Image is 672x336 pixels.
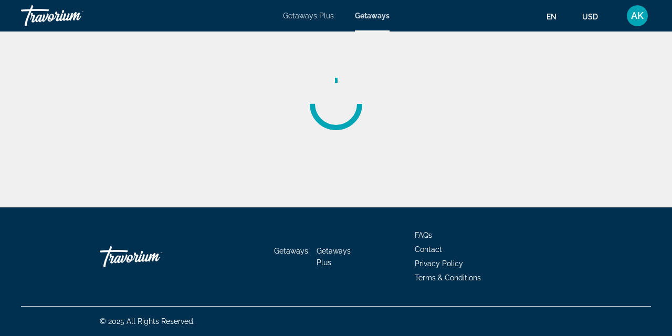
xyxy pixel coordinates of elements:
[283,12,334,20] a: Getaways Plus
[274,247,308,255] a: Getaways
[415,259,463,268] a: Privacy Policy
[415,274,481,282] a: Terms & Conditions
[355,12,390,20] a: Getaways
[100,317,195,325] span: © 2025 All Rights Reserved.
[624,5,651,27] button: User Menu
[582,13,598,21] span: USD
[415,245,442,254] a: Contact
[631,10,644,21] span: AK
[100,241,205,272] a: Travorium
[415,231,432,239] a: FAQs
[547,13,556,21] span: en
[317,247,351,267] a: Getaways Plus
[582,9,608,24] button: Change currency
[547,9,566,24] button: Change language
[21,2,126,29] a: Travorium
